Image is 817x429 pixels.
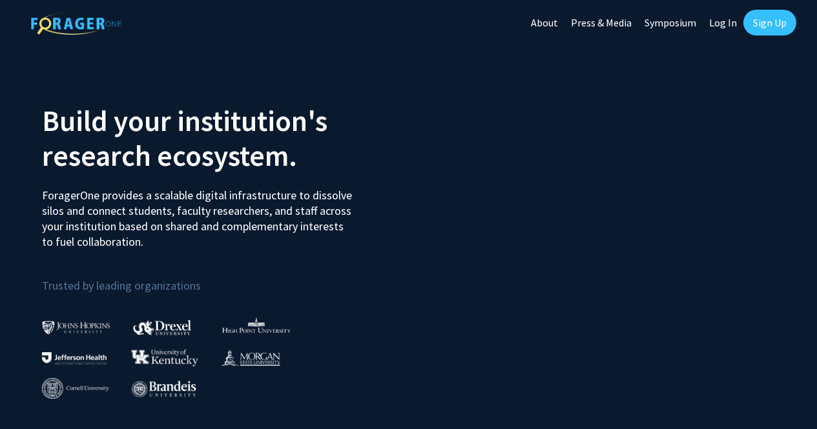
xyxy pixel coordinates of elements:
[131,349,198,366] img: University of Kentucky
[31,12,121,35] img: ForagerOne Logo
[222,317,291,333] img: High Point University
[221,349,280,366] img: Morgan State University
[42,178,356,250] p: ForagerOne provides a scalable digital infrastructure to dissolve silos and connect students, fac...
[42,260,399,295] p: Trusted by leading organizations
[42,352,107,364] img: Thomas Jefferson University
[42,321,110,334] img: Johns Hopkins University
[42,103,399,173] h2: Build your institution's research ecosystem.
[743,10,796,35] a: Sign Up
[133,320,191,335] img: Drexel University
[42,378,109,399] img: Cornell University
[132,381,196,397] img: Brandeis University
